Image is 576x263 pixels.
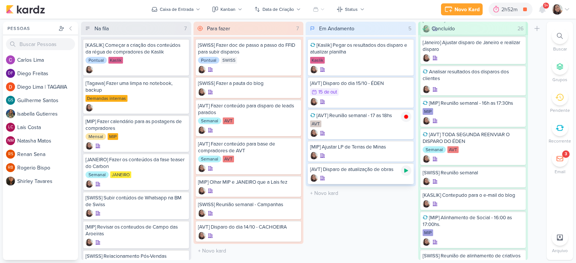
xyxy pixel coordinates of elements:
[423,178,430,185] div: Criador(a): Sharlene Khoury
[423,39,524,53] div: [Janeiro] Ajustar disparo de Janeiro e realizar disparo
[423,238,430,246] img: Sharlene Khoury
[555,168,565,175] p: Email
[307,188,414,199] input: + Novo kard
[8,166,13,170] p: RB
[423,214,524,228] div: [MIP] Alinhamento de Social - 16:00 as 17:00hs.
[17,150,78,158] div: R e n a n S e n a
[17,177,78,185] div: S h i r l e y T a v a r e s
[423,117,430,125] img: Sharlene Khoury
[447,146,459,153] div: AVT
[310,174,318,182] img: Sharlene Khoury
[17,164,78,172] div: R o g e r i o B i s p o
[423,178,430,185] img: Sharlene Khoury
[85,104,93,111] div: Criador(a): Sharlene Khoury
[85,239,93,246] div: Criador(a): Sharlene Khoury
[6,163,15,172] div: Rogerio Bispo
[423,155,430,163] img: Sharlene Khoury
[423,100,524,107] div: [MIP] Reunião semanal - 16h as 17:30hs
[6,96,15,105] div: Guilherme Santos
[552,4,562,15] img: Sharlene Khoury
[198,232,205,239] div: Criador(a): Sharlene Khoury
[423,192,524,199] div: [KASLIK] Contepudo para o e-mail do blog
[198,187,205,195] img: Sharlene Khoury
[547,28,573,52] li: Ctrl + F
[423,54,430,62] img: Sharlene Khoury
[85,239,93,246] img: Sharlene Khoury
[310,98,318,105] div: Criador(a): Sharlene Khoury
[423,86,430,93] div: Criador(a): Sharlene Khoury
[310,120,321,127] div: AVT
[310,144,411,150] div: [MIP] Ajustar LP de Terras de Minas
[8,98,13,103] p: GS
[108,133,118,140] div: MIP
[501,6,520,13] div: 2h52m
[310,66,318,73] div: Criador(a): Sharlene Khoury
[565,151,567,157] div: 3
[198,126,205,134] img: Sharlene Khoury
[6,136,15,145] div: Natasha Matos
[423,117,430,125] div: Criador(a): Sharlene Khoury
[310,66,318,73] img: Sharlene Khoury
[85,142,93,150] img: Sharlene Khoury
[198,141,299,154] div: [AVT] Fazer conteúdo para base de compradores de AVT
[221,57,237,64] div: SWISS
[198,66,205,73] div: Criador(a): Sharlene Khoury
[198,126,205,134] div: Criador(a): Sharlene Khoury
[198,210,205,217] img: Sharlene Khoury
[198,42,299,55] div: [SWISS] Fazer doc de passo a passo do FFID para subir disparos
[405,25,414,33] div: 5
[85,224,187,237] div: [MIP] Revisar os conteudos de Campo das Aroeiras
[85,171,109,178] div: Semanal
[310,152,318,159] div: Criador(a): Sharlene Khoury
[514,25,526,33] div: 26
[181,25,190,33] div: 7
[310,152,318,159] img: Sharlene Khoury
[85,133,106,140] div: Mensal
[85,253,187,260] div: [SWISS] Relacionamento Pós-Vendas
[17,83,78,91] div: D i e g o L i m a | T A G A W A
[6,38,75,50] input: Buscar Pessoas
[549,138,571,144] p: Recorrente
[454,6,480,13] div: Novo Kard
[423,146,446,153] div: Semanal
[6,25,57,32] div: Pessoas
[85,66,93,73] img: Sharlene Khoury
[198,201,299,208] div: [SWISS] Reunião semanal - Campanhas
[293,25,302,33] div: 7
[6,150,15,159] div: Renan Sena
[85,210,93,217] img: Sharlene Khoury
[85,80,187,94] div: [Tagawa] Fazer uma limpa no notebook, backup
[223,156,234,162] div: AVT
[6,82,15,91] img: Diego Lima | TAGAWA
[195,245,302,256] input: + Novo kard
[310,129,318,137] img: Sharlene Khoury
[6,69,15,78] div: Diego Freitas
[17,56,78,64] div: C a r l o s L i m a
[401,111,411,122] img: tracking
[310,166,411,173] div: [AVT] Disparo de atualização de obras
[423,169,524,176] div: [SWISS] Reunião semanal
[310,129,318,137] div: Criador(a): Sharlene Khoury
[423,86,430,93] img: Sharlene Khoury
[17,137,78,145] div: N a t a s h a M a t o s
[423,253,524,259] div: [SWISS] Reunião de alinhamento de criativos
[85,66,93,73] div: Criador(a): Sharlene Khoury
[198,103,299,116] div: [AVT] Fazer conteúdo para disparo de leads parados
[108,57,123,64] div: Kaslik
[318,90,337,95] div: 15 de out
[17,70,78,77] div: D i e g o F r e i t a s
[423,108,433,115] div: MIP
[198,232,205,239] img: Sharlene Khoury
[17,97,78,104] div: G u i l h e r m e S a n t o s
[198,156,221,162] div: Semanal
[310,174,318,182] div: Criador(a): Sharlene Khoury
[8,125,13,129] p: LC
[198,210,205,217] div: Criador(a): Sharlene Khoury
[198,88,205,96] div: Criador(a): Sharlene Khoury
[552,76,567,83] p: Grupos
[198,179,299,186] div: [MIP] Olhar MIP e JANEIRO que a Lais fez
[85,156,187,170] div: [JANEIRO] Fazer os conteúdos da fase teaser do Carbon
[310,112,411,119] div: [AVT] Reunião semanal - 17 as 18hs
[6,177,15,186] img: Shirley Tavares
[8,71,13,76] p: DF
